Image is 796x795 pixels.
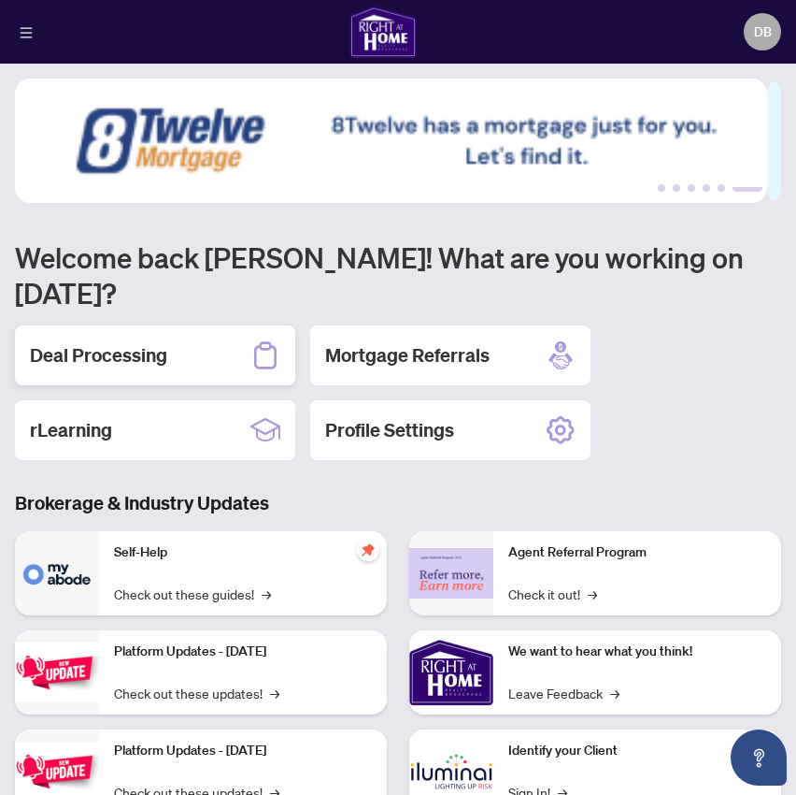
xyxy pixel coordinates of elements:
span: → [588,584,597,604]
img: We want to hear what you think! [409,630,493,715]
p: Identify your Client [508,741,766,761]
button: 3 [688,184,695,192]
p: Agent Referral Program [508,542,766,563]
a: Check it out!→ [508,584,597,604]
span: → [610,683,619,703]
a: Leave Feedback→ [508,683,619,703]
img: logo [349,6,417,58]
button: Open asap [731,730,787,786]
h2: Deal Processing [30,342,167,369]
p: Self-Help [114,542,372,563]
button: 1 [658,184,665,192]
img: Agent Referral Program [409,548,493,600]
p: Platform Updates - [DATE] [114,741,372,761]
img: Slide 5 [15,79,767,203]
button: 2 [673,184,680,192]
button: 4 [703,184,710,192]
img: Platform Updates - July 21, 2025 [15,643,99,701]
h2: rLearning [30,417,112,443]
span: pushpin [357,539,379,561]
p: Platform Updates - [DATE] [114,642,372,662]
span: → [262,584,271,604]
span: menu [20,26,33,39]
img: Self-Help [15,531,99,615]
button: 5 [718,184,725,192]
h1: Welcome back [PERSON_NAME]! What are you working on [DATE]? [15,239,781,311]
a: Check out these guides!→ [114,584,271,604]
span: → [270,683,279,703]
p: We want to hear what you think! [508,642,766,662]
span: DB [754,22,772,42]
a: Check out these updates!→ [114,683,279,703]
h2: Mortgage Referrals [325,342,490,369]
h2: Profile Settings [325,417,454,443]
button: 6 [732,184,762,192]
h3: Brokerage & Industry Updates [15,490,781,516]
